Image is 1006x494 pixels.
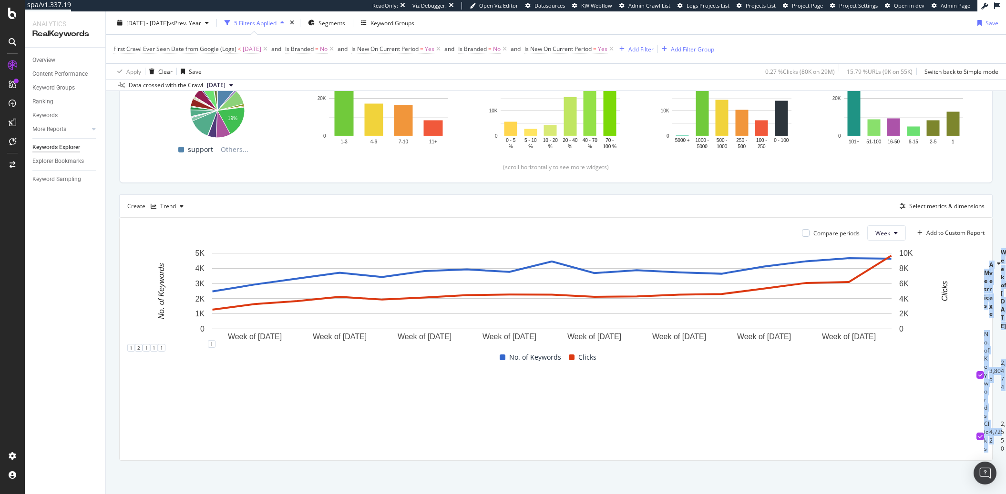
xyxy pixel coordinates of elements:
[32,29,98,40] div: RealKeywords
[32,19,98,29] div: Analytics
[696,138,709,143] text: 1000 -
[875,229,890,237] span: Week
[941,2,970,9] span: Admin Page
[412,2,447,10] div: Viz Debugger:
[832,96,841,101] text: 20K
[234,19,277,27] div: 5 Filters Applied
[506,138,515,143] text: 0 - 5
[147,199,187,214] button: Trend
[32,156,84,166] div: Explorer Bookmarks
[318,19,345,27] span: Segments
[143,344,150,352] div: 1
[926,230,985,236] div: Add to Custom Report
[783,2,823,10] a: Project Page
[525,2,565,10] a: Datasources
[675,138,690,143] text: 5000 +
[924,67,998,75] div: Switch back to Simple mode
[127,199,187,214] div: Create
[813,229,860,237] div: Compare periods
[899,280,909,288] text: 6K
[606,138,614,143] text: 70 -
[372,2,398,10] div: ReadOnly:
[203,80,237,91] button: [DATE]
[495,133,498,139] text: 0
[425,42,434,56] span: Yes
[32,97,53,107] div: Ranking
[930,139,937,144] text: 2-5
[217,144,252,155] span: Others...
[318,96,326,101] text: 20K
[543,138,558,143] text: 10 - 20
[304,15,349,30] button: Segments
[974,15,998,30] button: Save
[32,83,75,93] div: Keyword Groups
[628,2,670,9] span: Admin Crawl List
[867,225,906,241] button: Week
[737,333,791,341] text: Week of [DATE]
[563,138,578,143] text: 20 - 40
[195,280,205,288] text: 3K
[896,201,985,212] button: Select metrics & dimensions
[866,139,882,144] text: 51-100
[572,2,612,10] a: KW Webflow
[160,203,176,209] div: Trend
[314,56,463,151] svg: A chart.
[420,45,423,53] span: =
[899,325,903,333] text: 0
[909,139,918,144] text: 6-15
[765,67,835,75] div: 0.27 % Clicks ( 80K on 29M )
[320,42,328,56] span: No
[158,344,165,352] div: 1
[32,142,80,152] div: Keywords Explorer
[822,333,876,341] text: Week of [DATE]
[887,139,900,144] text: 16-50
[667,133,669,139] text: 0
[370,19,414,27] div: Keyword Groups
[271,45,281,53] div: and
[470,2,518,10] a: Open Viz Editor
[32,156,99,166] a: Explorer Bookmarks
[157,263,165,319] text: No. of Keywords
[200,325,205,333] text: 0
[315,45,318,53] span: =
[746,2,776,9] span: Projects List
[127,248,976,343] div: A chart.
[489,109,498,114] text: 10K
[598,42,607,56] span: Yes
[588,144,592,149] text: %
[984,420,989,453] td: Clicks
[177,64,202,79] button: Save
[370,139,378,144] text: 4-6
[839,2,878,9] span: Project Settings
[32,69,88,79] div: Content Performance
[989,261,993,318] div: Average
[567,333,621,341] text: Week of [DATE]
[338,45,348,53] div: and
[652,333,706,341] text: Week of [DATE]
[486,56,635,151] div: A chart.
[657,56,806,151] svg: A chart.
[135,344,143,352] div: 2
[158,67,173,75] div: Clear
[756,138,767,143] text: 100 -
[32,97,99,107] a: Ranking
[479,2,518,9] span: Open Viz Editor
[221,15,288,30] button: 5 Filters Applied
[113,45,236,53] span: First Crawl Ever Seen Date from Google (Logs)
[534,2,565,9] span: Datasources
[989,428,1001,444] div: 4,722
[444,44,454,53] button: and
[195,310,205,318] text: 1K
[838,133,841,139] text: 0
[581,2,612,9] span: KW Webflow
[932,2,970,10] a: Admin Page
[511,44,521,53] button: and
[285,45,314,53] span: Is Branded
[568,144,572,149] text: %
[126,67,141,75] div: Apply
[758,144,766,149] text: 250
[899,264,909,272] text: 8K
[985,19,998,27] div: Save
[509,144,513,149] text: %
